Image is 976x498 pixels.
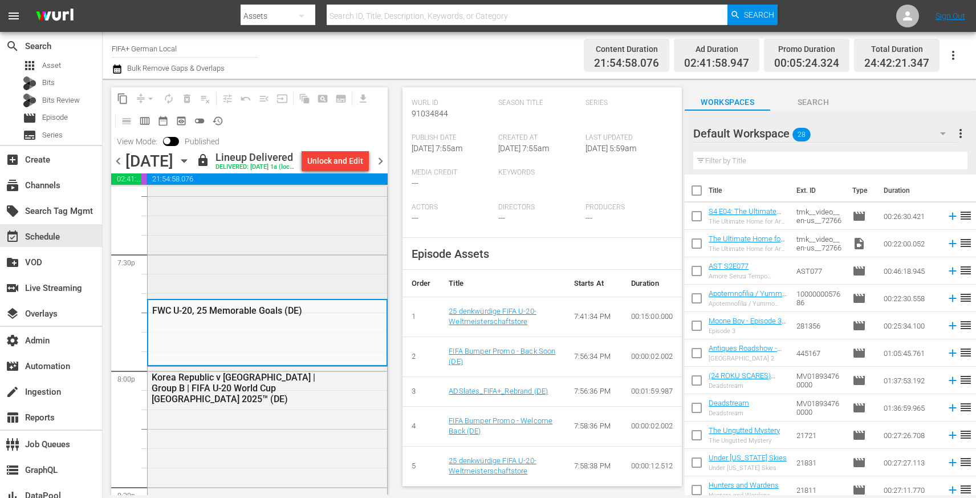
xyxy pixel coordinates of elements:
span: Episode [852,291,866,305]
svg: Add to Schedule [946,265,959,277]
span: Search [6,39,19,53]
td: 7:56:36 PM [565,376,622,406]
span: VOD [6,256,19,269]
td: 281356 [792,312,848,339]
span: reorder [959,264,973,277]
span: Day Calendar View [113,110,136,132]
span: reorder [959,400,973,414]
span: chevron_left [111,154,125,168]
span: Directors [498,203,580,212]
td: 7:56:34 PM [565,337,622,376]
a: Hunters and Wardens [709,481,779,489]
div: The Ungutted Mystery [709,437,780,444]
td: MV018934760000 [792,367,848,394]
span: Reports [6,411,19,424]
a: 25 denkwürdige FIFA U-20-Weltmeisterschaftstore [449,456,536,476]
span: calendar_view_week_outlined [139,115,151,127]
div: Bits Review [23,94,36,107]
td: 00:27:27.113 [879,449,942,476]
th: Title [709,175,790,207]
span: 21:54:58.076 [594,57,659,70]
span: 02:41:58.947 [111,173,141,185]
svg: Add to Schedule [946,210,959,222]
span: Episode [852,209,866,223]
div: Under [US_STATE] Skies [709,464,787,472]
div: [GEOGRAPHIC_DATA] 2 [709,355,787,362]
button: more_vert [954,120,967,147]
span: Asset [23,59,36,72]
span: reorder [959,428,973,442]
span: toggle_off [194,115,205,127]
span: Episode [852,319,866,333]
th: Duration [622,270,682,297]
span: Episode [23,111,36,125]
div: Deadstream [709,410,749,417]
span: GraphQL [6,463,19,477]
span: [DATE] 7:55am [498,144,549,153]
div: The Ultimate Home for Art Lovers [709,218,787,225]
a: (24 ROKU SCARES) Deadstream [709,371,775,388]
span: Schedule [6,230,19,244]
svg: Add to Schedule [946,456,959,469]
span: 02:41:58.947 [684,57,749,70]
span: Job Queues [6,438,19,451]
span: reorder [959,373,973,387]
span: Loop Content [160,90,178,108]
td: AST077 [792,257,848,285]
span: content_copy [117,93,128,104]
a: FIFA Bumper Promo - Back Soon (DE) [449,347,555,366]
a: Deadstream [709,399,749,407]
span: reorder [959,209,973,222]
span: Bulk Remove Gaps & Overlaps [125,64,225,72]
span: reorder [959,318,973,332]
span: View Backup [172,112,190,130]
th: Starts At [565,270,622,297]
th: Ext. ID [790,175,845,207]
td: 21831 [792,449,848,476]
span: menu [7,9,21,23]
td: 00:46:18.945 [879,257,942,285]
span: Season Title [498,99,580,108]
td: 00:00:02.002 [622,406,682,446]
span: more_vert [954,127,967,140]
td: 1 [402,297,440,337]
div: Default Workspace [693,118,956,149]
svg: Add to Schedule [946,319,959,332]
span: Series [23,128,36,142]
td: 3 [402,376,440,406]
span: Customize Events [214,87,237,110]
span: date_range_outlined [157,115,169,127]
span: 24 hours Lineup View is OFF [190,112,209,130]
span: Overlays [6,307,19,321]
svg: Add to Schedule [946,347,959,359]
td: 00:00:02.002 [622,337,682,376]
div: Amore Senza Tempo ep.077 [709,273,787,280]
span: 24:42:21.347 [864,57,929,70]
div: The Ultimate Home for Art Lovers [709,245,787,253]
span: Select an event to delete [178,90,196,108]
span: Revert to Primary Episode [237,90,255,108]
span: Refresh All Search Blocks [291,87,314,110]
td: 00:01:59.987 [622,376,682,406]
span: 00:05:24.324 [141,173,147,185]
span: 21:54:58.076 [147,173,387,185]
a: FIFA Bumper Promo - Welcome Back (DE) [449,416,552,436]
span: [DATE] 7:55am [412,144,462,153]
td: 00:22:00.052 [879,230,942,257]
a: S4 E04: The Ultimate Home for Art Lovers [709,207,781,224]
span: Created At [498,133,580,143]
span: Episode [852,264,866,278]
span: lock [196,153,210,167]
td: 00:15:00.000 [622,297,682,337]
a: Antiques Roadshow - [GEOGRAPHIC_DATA] 2 (S47E13) [709,344,783,370]
span: Create [6,153,19,167]
span: reorder [959,455,973,469]
span: reorder [959,346,973,359]
span: Episode [852,346,866,360]
span: Search [770,95,856,110]
div: [DATE] [125,152,173,171]
svg: Add to Schedule [946,237,959,250]
span: history_outlined [212,115,223,127]
span: Search Tag Mgmt [6,204,19,218]
svg: Add to Schedule [946,429,959,442]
